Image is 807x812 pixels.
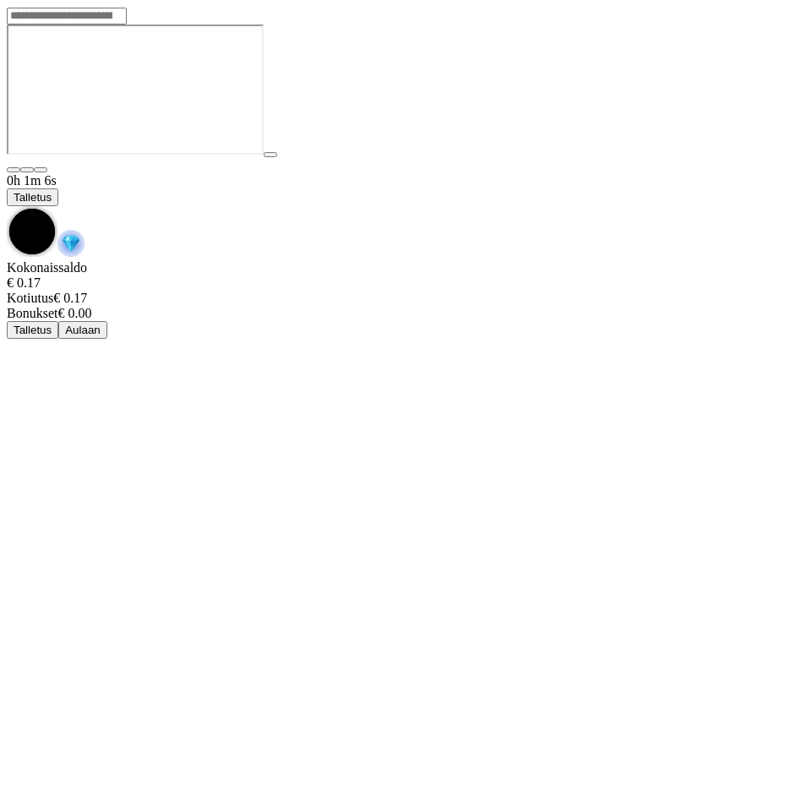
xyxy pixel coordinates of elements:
span: user session time [7,173,57,188]
span: Bonukset [7,306,57,320]
img: reward-icon [57,230,85,257]
button: play icon [264,152,277,157]
div: € 0.17 [7,275,800,291]
button: Aulaan [58,321,107,339]
input: Search [7,8,127,25]
button: fullscreen icon [34,167,47,172]
div: € 0.17 [7,291,800,306]
button: chevron-down icon [20,167,34,172]
div: Kokonaissaldo [7,260,800,291]
span: Talletus [14,324,52,336]
button: close icon [7,167,20,172]
div: Game menu [7,173,800,260]
div: Game menu content [7,260,800,339]
span: Kotiutus [7,291,53,305]
span: Talletus [14,191,52,204]
span: Aulaan [65,324,101,336]
div: € 0.00 [7,306,800,321]
button: Talletus [7,188,58,206]
iframe: Gates of Olympus [7,25,264,155]
button: Talletus [7,321,58,339]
